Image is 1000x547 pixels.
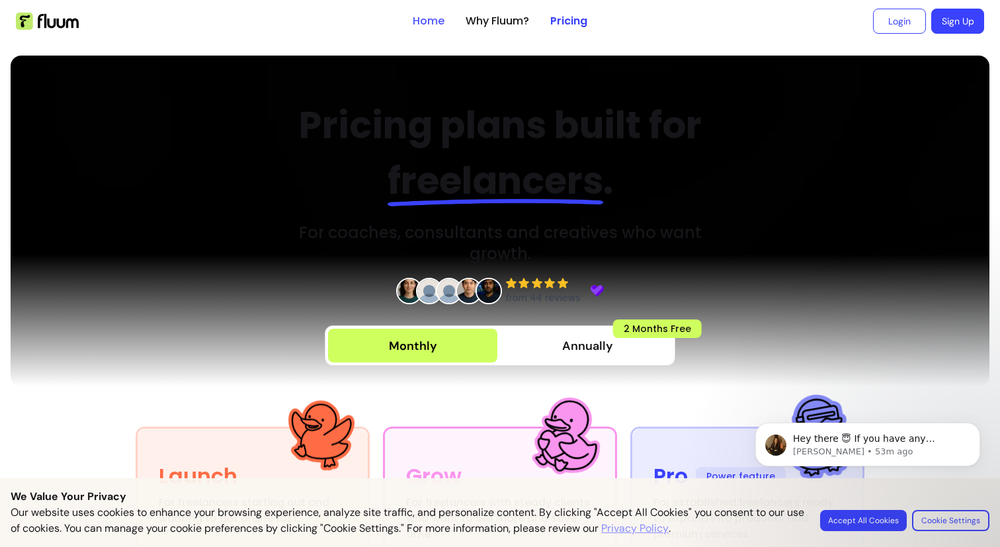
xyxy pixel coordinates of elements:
[159,460,237,492] div: Launch
[388,155,603,207] span: freelancers
[11,505,804,536] p: Our website uses cookies to enhance your browsing experience, analyze site traffic, and personali...
[613,319,702,338] span: 2 Months Free
[413,13,444,29] a: Home
[735,395,1000,540] iframe: Intercom notifications message
[550,13,587,29] a: Pricing
[11,489,989,505] p: We Value Your Privacy
[16,13,79,30] img: Fluum Logo
[873,9,926,34] a: Login
[931,9,984,34] a: Sign Up
[601,521,669,536] a: Privacy Policy
[271,98,729,209] h2: Pricing plans built for .
[696,467,786,485] span: Power feature
[466,13,529,29] a: Why Fluum?
[653,460,688,492] div: Pro
[562,337,613,355] span: Annually
[406,460,462,492] div: Grow
[389,337,437,355] div: Monthly
[271,222,729,265] h3: For coaches, consultants and creatives who want growth.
